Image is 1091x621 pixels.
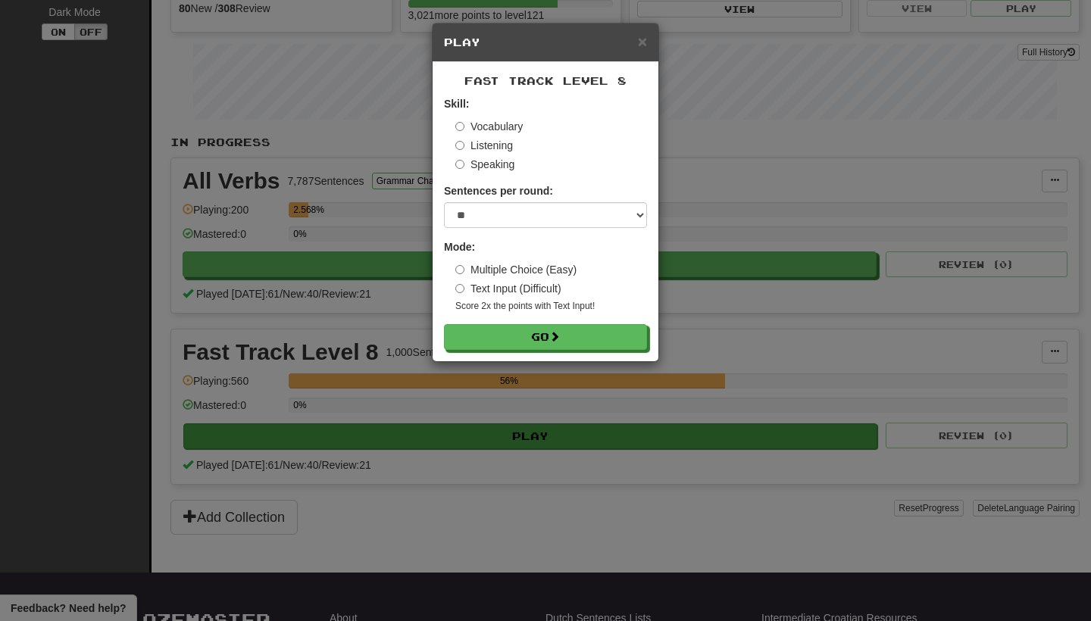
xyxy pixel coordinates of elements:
label: Text Input (Difficult) [455,281,561,296]
label: Listening [455,138,513,153]
input: Listening [455,141,464,150]
label: Multiple Choice (Easy) [455,262,577,277]
label: Vocabulary [455,119,523,134]
label: Sentences per round: [444,183,553,198]
input: Speaking [455,160,464,169]
input: Text Input (Difficult) [455,284,464,293]
span: × [638,33,647,50]
label: Speaking [455,157,514,172]
h5: Play [444,35,647,50]
span: Fast Track Level 8 [464,74,627,87]
small: Score 2x the points with Text Input ! [455,300,647,313]
input: Multiple Choice (Easy) [455,265,464,274]
strong: Skill: [444,98,469,110]
button: Close [638,33,647,49]
input: Vocabulary [455,122,464,131]
button: Go [444,324,647,350]
strong: Mode: [444,241,475,253]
